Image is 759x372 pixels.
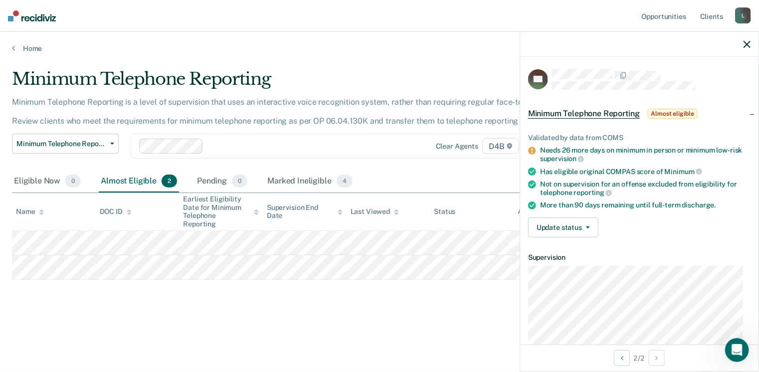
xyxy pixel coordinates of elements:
[528,109,640,119] span: Minimum Telephone Reporting
[12,171,83,192] div: Eligible Now
[12,97,577,126] p: Minimum Telephone Reporting is a level of supervision that uses an interactive voice recognition ...
[482,138,519,154] span: D4B
[540,201,751,209] div: More than 90 days remaining until full-term
[682,201,716,209] span: discharge.
[540,146,751,163] div: Needs 26 more days on minimum in person or minimum low-risk supervision
[528,134,751,142] div: Validated by data from COMS
[735,7,751,23] div: L
[267,203,343,220] div: Supervision End Date
[16,140,106,148] span: Minimum Telephone Reporting
[725,338,749,362] iframe: Intercom live chat
[528,217,598,237] button: Update status
[574,188,612,196] span: reporting
[16,207,44,216] div: Name
[518,207,565,216] div: Assigned to
[8,10,56,21] img: Recidiviz
[528,253,751,262] dt: Supervision
[614,350,630,366] button: Previous Opportunity
[648,109,698,119] span: Almost eligible
[265,171,355,192] div: Marked Ineligible
[99,171,179,192] div: Almost Eligible
[520,98,759,130] div: Minimum Telephone ReportingAlmost eligible
[65,175,81,187] span: 0
[337,175,353,187] span: 4
[434,207,455,216] div: Status
[649,350,665,366] button: Next Opportunity
[100,207,132,216] div: DOC ID
[520,345,759,371] div: 2 / 2
[195,171,249,192] div: Pending
[540,167,751,176] div: Has eligible original COMPAS score of
[162,175,177,187] span: 2
[12,44,747,53] a: Home
[436,142,478,151] div: Clear agents
[232,175,247,187] span: 0
[665,168,702,176] span: Minimum
[12,69,581,97] div: Minimum Telephone Reporting
[351,207,399,216] div: Last Viewed
[183,195,259,228] div: Earliest Eligibility Date for Minimum Telephone Reporting
[540,180,751,197] div: Not on supervision for an offense excluded from eligibility for telephone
